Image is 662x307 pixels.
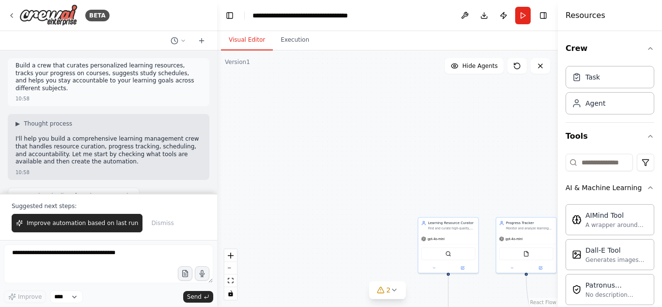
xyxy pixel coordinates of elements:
span: Hide Agents [462,62,498,70]
span: Getting the list of ready-to-use tools [26,192,131,200]
button: Hide Agents [445,58,504,74]
div: AI & Machine Learning [566,183,642,193]
div: Learning Resource Curator [428,221,475,226]
div: Find and curate high-quality, personalized learning resources for {subject} that match the learne... [428,226,475,230]
span: gpt-4o-mini [427,237,444,241]
div: Task [585,72,600,82]
p: I'll help you build a comprehensive learning management crew that handles resource curation, prog... [16,135,202,165]
p: Build a crew that curates personalized learning resources, tracks your progress on courses, sugge... [16,62,202,92]
div: Agent [585,98,605,108]
span: ▶ [16,120,20,128]
button: zoom in [224,249,237,262]
button: Start a new chat [194,35,209,47]
button: Hide right sidebar [536,9,550,22]
button: Execution [273,30,317,50]
span: Dismiss [151,219,173,227]
button: fit view [224,275,237,287]
button: AI & Machine Learning [566,175,654,200]
div: A wrapper around [AI-Minds]([URL][DOMAIN_NAME]). Useful for when you need answers to questions fr... [585,221,648,229]
span: Thought process [24,120,72,128]
div: Patronus Evaluation Tool [585,280,648,290]
button: Send [183,291,213,303]
img: AIMindTool [572,215,582,225]
button: Crew [566,35,654,62]
div: Crew [566,62,654,122]
span: Improve automation based on last run [27,219,138,227]
div: React Flow controls [224,249,237,300]
button: zoom out [224,262,237,275]
button: Tools [566,123,654,150]
img: FileReadTool [523,251,529,257]
div: Progress Tracker [506,221,553,226]
span: Send [187,293,202,301]
div: AIMind Tool [585,210,648,220]
img: PatronusEvalTool [572,285,582,294]
div: 10:58 [16,95,30,102]
button: Improve [4,291,46,303]
button: Dismiss [146,214,178,232]
span: 2 [386,285,391,295]
nav: breadcrumb [252,11,348,20]
button: Open in side panel [449,265,476,271]
div: Monitor and analyze learning progress for {subject}, tracking completion rates, time spent, and m... [506,226,553,230]
img: Logo [19,4,78,26]
button: toggle interactivity [224,287,237,300]
div: Version 1 [225,58,250,66]
button: Improve automation based on last run [12,214,142,232]
div: Progress TrackerMonitor and analyze learning progress for {subject}, tracking completion rates, t... [496,217,557,274]
div: Generates images using OpenAI's Dall-E model. [585,256,648,264]
div: BETA [85,10,110,21]
a: React Flow attribution [530,300,556,305]
div: 10:58 [16,169,30,176]
p: Suggested next steps: [12,202,205,210]
div: Dall-E Tool [585,245,648,255]
button: ▶Thought process [16,120,72,128]
button: Open in side panel [527,265,554,271]
img: DallETool [572,250,582,259]
span: gpt-4o-mini [505,237,522,241]
div: No description available [585,291,648,299]
button: Upload files [178,266,192,281]
div: Learning Resource CuratorFind and curate high-quality, personalized learning resources for {subje... [418,217,479,274]
button: Click to speak your automation idea [195,266,209,281]
span: Improve [18,293,42,301]
button: Switch to previous chat [167,35,190,47]
button: 2 [369,281,406,299]
h4: Resources [566,10,605,21]
button: Visual Editor [221,30,273,50]
button: Hide left sidebar [223,9,236,22]
img: SerperDevTool [445,251,451,257]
